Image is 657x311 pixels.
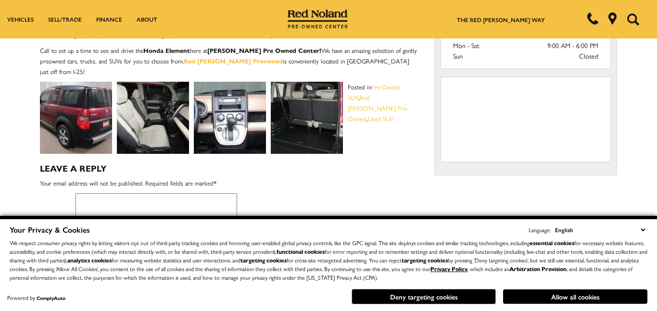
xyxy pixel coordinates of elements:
strong: Arbitration Provision [509,264,567,273]
a: Privacy Policy [430,264,467,273]
strong: targeting cookies [240,256,287,264]
p: Call to set up a time to see and drive the here at We have an amazing selection of gently preowne... [40,45,420,77]
button: Allow all cookies [503,289,647,304]
button: Deny targeting cookies [352,289,496,304]
strong: essential cookies [530,238,574,247]
a: Red [PERSON_NAME] Preowned [184,56,283,65]
a: Red Noland Pre-Owned [288,13,348,23]
span: Mon - Sat [453,40,480,50]
div: Language: [529,227,551,233]
iframe: Dealer location map [446,82,606,154]
img: Red Noland Pre-Owned [288,10,348,29]
select: Language Select [553,224,647,235]
img: Cargo Space 2008 Honda Element Pet Friendly SUV for sale Colorado Springs [271,82,343,154]
strong: functional cookies [277,247,325,256]
img: 2008 Honda Element Pet Friendly SUV for sale Red Noland Used [194,82,266,154]
strong: Element [226,30,250,39]
strong: analytics cookies [67,256,112,264]
a: Pre-Owned SUV [348,82,401,102]
span: 9:00 AM - 6:00 PM [547,40,598,50]
button: Open the search field [623,0,643,38]
h3: Leave a Reply [40,163,420,173]
strong: Honda Element [143,46,190,55]
span: Required fields are marked [145,178,216,187]
span: Sun [453,51,463,61]
a: Used SUV [368,114,394,123]
span: Your email address will not be published. [40,178,143,187]
img: 2008 Honda Element Pet Friendly SUV for sale Colorado Springs [40,82,112,154]
p: We respect consumer privacy rights by letting visitors opt out of third-party tracking cookies an... [10,238,647,282]
span: Closed [579,50,598,61]
div: Powered by [7,295,65,301]
a: ComplyAuto [37,295,65,301]
strong: targeting cookies [402,256,448,264]
strong: [PERSON_NAME] Pre Owned Center! [207,46,321,55]
span: Your Privacy & Cookies [10,224,90,235]
a: The Red [PERSON_NAME] Way [457,15,545,24]
a: Red [PERSON_NAME] Pre-Owned [348,93,408,123]
img: 2008 Honda Element Pet Friendly SUV for sale Red Noland PreOwned [117,82,189,154]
